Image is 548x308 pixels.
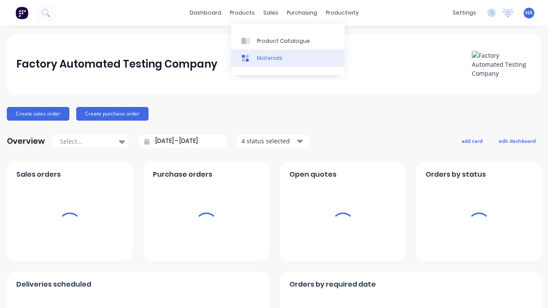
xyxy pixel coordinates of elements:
span: Orders by status [426,169,486,180]
button: add card [456,135,488,146]
div: purchasing [283,6,322,19]
div: Factory Automated Testing Company [16,56,217,73]
div: productivity [322,6,363,19]
div: settings [448,6,480,19]
img: Factory Automated Testing Company [472,51,532,78]
button: Create purchase order [76,107,149,121]
div: Product Catalogue [257,37,310,45]
span: Purchase orders [153,169,212,180]
span: Deliveries scheduled [16,279,91,290]
div: Overview [7,133,45,150]
a: dashboard [185,6,226,19]
a: Product Catalogue [231,32,345,49]
span: Orders by required date [289,279,376,290]
span: HA [525,9,533,17]
button: 4 status selected [237,135,310,148]
div: sales [259,6,283,19]
div: products [226,6,259,19]
div: 4 status selected [241,136,295,145]
a: Materials [231,50,345,67]
span: Sales orders [16,169,61,180]
button: edit dashboard [493,135,541,146]
span: Open quotes [289,169,337,180]
button: Create sales order [7,107,69,121]
div: Materials [257,54,283,62]
img: Factory [15,6,28,19]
